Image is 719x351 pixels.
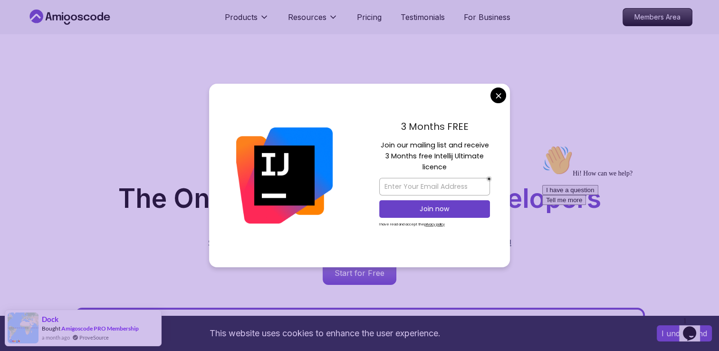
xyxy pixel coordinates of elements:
[7,323,642,344] div: This website uses cookies to enhance the user experience.
[323,262,396,284] p: Start for Free
[4,4,175,64] div: 👋Hi! How can we help?I have a questionTell me more
[225,11,258,23] p: Products
[464,11,510,23] a: For Business
[538,141,709,308] iframe: chat widget
[42,333,70,341] span: a month ago
[4,29,94,36] span: Hi! How can we help?
[4,44,60,54] button: I have a question
[200,223,519,250] p: Get unlimited access to coding , , and . Start your journey or level up your career with Amigosco...
[8,312,38,343] img: provesource social proof notification image
[4,54,48,64] button: Tell me more
[679,313,709,341] iframe: chat widget
[657,325,712,341] button: Accept cookies
[288,11,338,30] button: Resources
[357,11,382,23] a: Pricing
[35,185,685,212] h1: The One-Stop Platform for
[4,4,34,34] img: :wave:
[79,333,109,341] a: ProveSource
[225,11,269,30] button: Products
[288,11,326,23] p: Resources
[42,325,60,332] span: Bought
[42,315,58,323] span: Dock
[623,8,692,26] a: Members Area
[323,261,396,285] a: Start for Free
[459,183,601,214] span: Developers
[401,11,445,23] a: Testimonials
[61,325,139,332] a: Amigoscode PRO Membership
[623,9,692,26] p: Members Area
